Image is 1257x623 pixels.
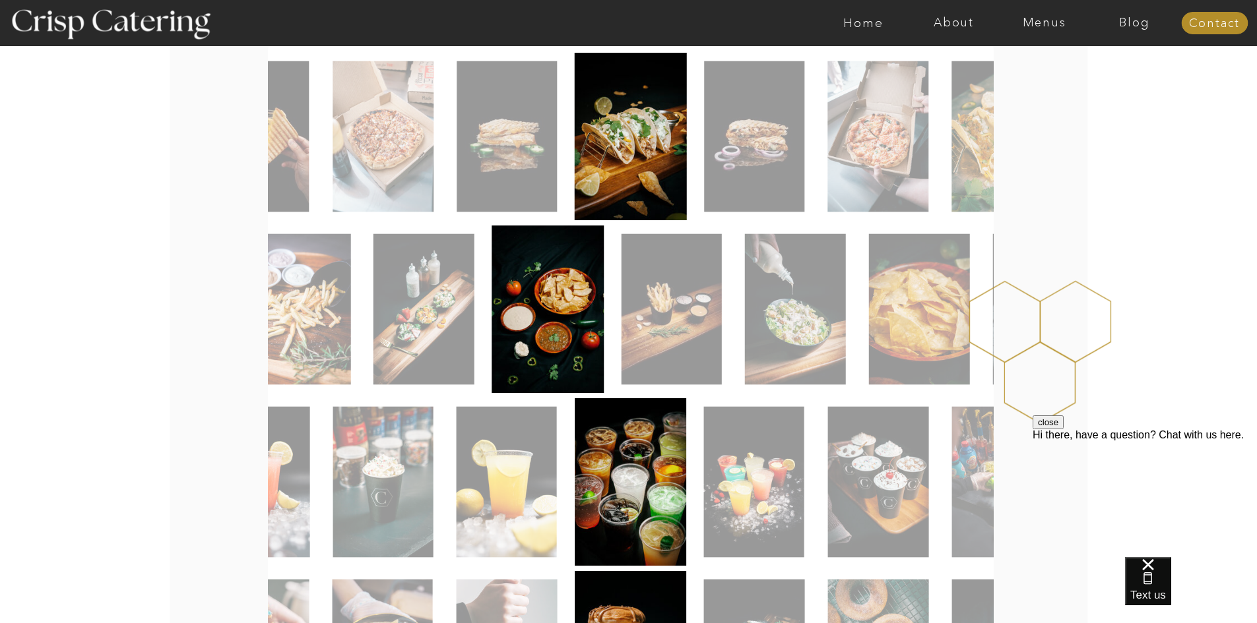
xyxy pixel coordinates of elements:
[909,16,999,30] a: About
[1089,16,1180,30] a: Blog
[818,16,909,30] a: Home
[1181,17,1248,30] a: Contact
[999,16,1089,30] a: Menus
[1125,557,1257,623] iframe: podium webchat widget bubble
[1033,415,1257,574] iframe: podium webchat widget prompt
